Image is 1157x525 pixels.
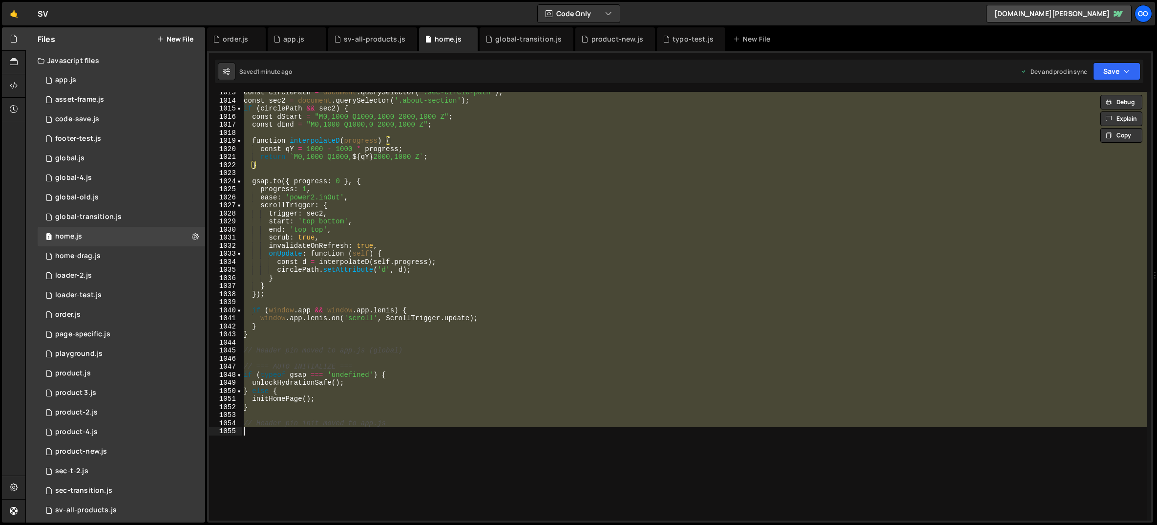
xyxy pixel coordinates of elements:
div: 1034 [209,258,242,266]
div: 1028 [209,210,242,218]
button: Debug [1100,95,1142,109]
div: 1047 [209,363,242,371]
div: SV [38,8,48,20]
div: 1016 [209,113,242,121]
a: [DOMAIN_NAME][PERSON_NAME] [986,5,1132,22]
div: 1025 [209,185,242,194]
div: sec-t-2.js [55,467,88,476]
button: Code Only [538,5,620,22]
div: 1020 [209,145,242,153]
div: 14248/37239.js [38,383,205,403]
div: 1036 [209,274,242,283]
div: 1053 [209,411,242,419]
div: page-specific.js [55,330,110,339]
div: 1021 [209,153,242,161]
div: order.js [223,34,248,44]
div: 1022 [209,161,242,170]
div: product-new.js [55,447,107,456]
div: 14248/44462.js [38,129,205,149]
div: 14248/40451.js [38,461,205,481]
div: 1039 [209,298,242,306]
div: 14248/36682.js [38,501,205,520]
div: home.js [55,232,82,241]
a: go [1135,5,1152,22]
a: 🤙 [2,2,26,25]
div: 14248/44943.js [38,90,205,109]
div: product.js [55,369,91,378]
div: 14248/37799.js [38,149,205,168]
div: 14248/38021.js [38,109,205,129]
div: 1014 [209,97,242,105]
div: 14248/36733.js [38,344,205,364]
div: 1 minute ago [257,67,292,76]
div: 14248/40457.js [38,246,205,266]
div: 1042 [209,323,242,331]
div: 1019 [209,137,242,145]
div: 14248/38114.js [38,422,205,442]
div: playground.js [55,350,103,358]
div: 1017 [209,121,242,129]
div: global.js [55,154,84,163]
div: loader-test.js [55,291,102,300]
div: 1050 [209,387,242,395]
div: Saved [239,67,292,76]
div: 14248/37746.js [38,325,205,344]
div: 1055 [209,427,242,436]
button: Copy [1100,128,1142,143]
div: 14248/41685.js [38,207,205,227]
div: product-4.js [55,428,98,437]
div: 1018 [209,129,242,137]
div: 14248/39945.js [38,442,205,461]
div: 1043 [209,330,242,339]
div: Javascript files [26,51,205,70]
div: 1026 [209,194,242,202]
div: 14248/37029.js [38,364,205,383]
div: 14248/42454.js [38,285,205,305]
div: Dev and prod in sync [1021,67,1087,76]
div: 1038 [209,290,242,299]
div: home-drag.js [55,252,101,261]
div: 1052 [209,403,242,412]
div: loader-2.js [55,271,92,280]
div: 1048 [209,371,242,379]
div: app.js [55,76,76,85]
div: 14248/38116.js [38,168,205,188]
div: 1030 [209,226,242,234]
div: 1035 [209,266,242,274]
div: 1031 [209,234,242,242]
div: 1041 [209,314,242,323]
div: 1013 [209,88,242,97]
button: Save [1093,63,1140,80]
div: 14248/40432.js [38,481,205,501]
div: 1045 [209,347,242,355]
div: 1027 [209,201,242,210]
div: 1029 [209,218,242,226]
div: app.js [283,34,304,44]
div: global-old.js [55,193,99,202]
div: code-save.js [55,115,99,124]
span: 1 [46,234,52,241]
div: product-2.js [55,408,98,417]
div: product-new.js [591,34,643,44]
div: 1049 [209,379,242,387]
div: home.js [435,34,462,44]
div: 14248/41299.js [38,305,205,325]
div: 1040 [209,306,242,315]
div: 1051 [209,395,242,403]
div: product 3.js [55,389,96,397]
div: 1032 [209,242,242,250]
div: global-4.js [55,174,92,182]
div: 1033 [209,250,242,258]
div: sec-transition.js [55,486,112,495]
div: global-transition.js [55,213,122,221]
div: 14248/38152.js [38,70,205,90]
div: typo-test.js [673,34,714,44]
div: sv-all-products.js [344,34,405,44]
div: 1024 [209,177,242,186]
div: 14248/37414.js [38,188,205,207]
div: New File [733,34,774,44]
div: 14248/38890.js [38,227,205,246]
div: footer-test.js [55,134,101,143]
div: 14248/42526.js [38,266,205,285]
button: Explain [1100,111,1142,126]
